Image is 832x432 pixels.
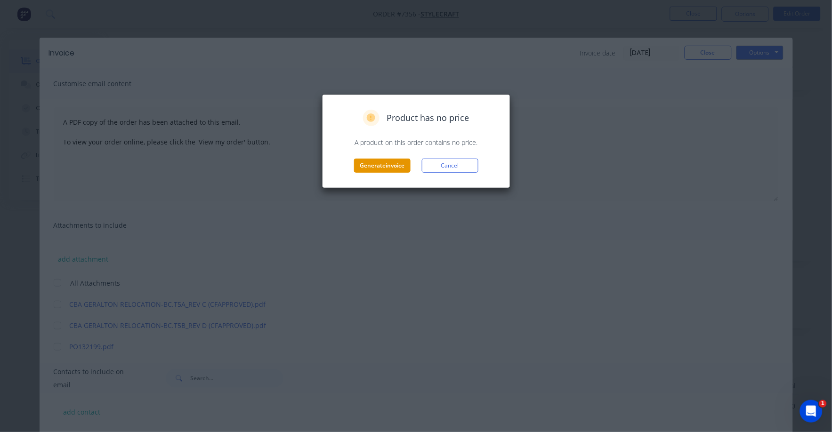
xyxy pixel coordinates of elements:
p: A product on this order contains no price. [332,137,501,147]
iframe: Intercom live chat [800,400,823,423]
button: Generateinvoice [354,159,411,173]
span: 1 [819,400,827,408]
span: Product has no price [387,112,469,124]
button: Cancel [422,159,478,173]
